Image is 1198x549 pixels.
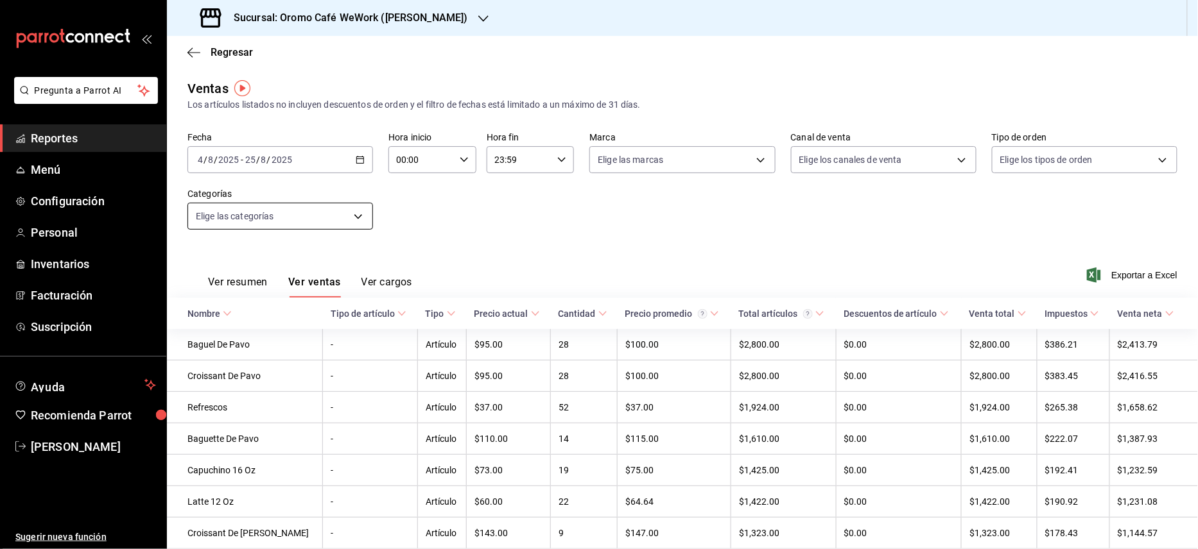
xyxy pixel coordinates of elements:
td: - [323,486,418,518]
div: Descuentos de artículo [844,308,937,319]
td: $1,144.57 [1110,518,1198,549]
span: Venta neta [1118,308,1174,319]
td: $143.00 [467,518,551,549]
td: $95.00 [467,360,551,392]
td: $1,323.00 [962,518,1037,549]
td: $100.00 [618,360,731,392]
td: Baguel De Pavo [167,329,323,360]
svg: El total artículos considera cambios de precios en los artículos así como costos adicionales por ... [803,309,813,319]
td: $73.00 [467,455,551,486]
button: Tooltip marker [234,80,250,96]
td: Artículo [418,423,467,455]
div: Nombre [187,308,220,319]
div: Precio actual [474,308,528,319]
span: Venta total [969,308,1027,319]
td: $2,800.00 [962,329,1037,360]
button: Ver cargos [361,276,413,298]
span: Precio promedio [625,308,719,319]
td: $383.45 [1037,360,1109,392]
div: Ventas [187,79,229,98]
td: $1,422.00 [962,486,1037,518]
div: Los artículos listados no incluyen descuentos de orden y el filtro de fechas está limitado a un m... [187,98,1177,112]
td: $1,924.00 [962,392,1037,423]
button: Pregunta a Parrot AI [14,77,158,104]
td: $1,658.62 [1110,392,1198,423]
span: Elige los canales de venta [799,153,902,166]
td: $190.92 [1037,486,1109,518]
input: -- [207,155,214,165]
td: Artículo [418,360,467,392]
td: $1,387.93 [1110,423,1198,455]
td: 14 [551,423,618,455]
span: Tipo [426,308,456,319]
td: $0.00 [836,423,962,455]
td: - [323,518,418,549]
span: Precio actual [474,308,540,319]
button: Regresar [187,46,253,58]
label: Marca [589,133,775,142]
td: - [323,455,418,486]
td: $2,416.55 [1110,360,1198,392]
span: Ayuda [31,377,139,393]
span: Reportes [31,130,156,147]
td: $1,924.00 [731,392,836,423]
span: Tipo de artículo [331,308,406,319]
button: Ver ventas [288,276,341,298]
input: -- [245,155,256,165]
span: Elige las marcas [598,153,663,166]
td: - [323,329,418,360]
div: Precio promedio [625,308,708,319]
span: / [256,155,260,165]
input: ---- [271,155,293,165]
input: ---- [218,155,239,165]
span: Cantidad [559,308,607,319]
td: $110.00 [467,423,551,455]
svg: Precio promedio = Total artículos / cantidad [698,309,708,319]
td: $0.00 [836,392,962,423]
span: / [267,155,271,165]
label: Fecha [187,133,373,142]
td: $1,231.08 [1110,486,1198,518]
input: -- [197,155,204,165]
td: Artículo [418,486,467,518]
td: $1,610.00 [731,423,836,455]
td: $95.00 [467,329,551,360]
td: 52 [551,392,618,423]
td: $147.00 [618,518,731,549]
span: Recomienda Parrot [31,407,156,424]
td: $2,800.00 [962,360,1037,392]
span: / [214,155,218,165]
td: Croissant De [PERSON_NAME] [167,518,323,549]
td: $1,232.59 [1110,455,1198,486]
td: Croissant De Pavo [167,360,323,392]
span: Impuestos [1045,308,1099,319]
span: Pregunta a Parrot AI [35,84,138,97]
td: $0.00 [836,329,962,360]
span: Inventarios [31,255,156,273]
td: 19 [551,455,618,486]
span: / [204,155,207,165]
span: Total artículos [739,308,824,319]
span: - [241,155,243,165]
input: -- [261,155,267,165]
span: [PERSON_NAME] [31,438,156,455]
td: $1,323.00 [731,518,836,549]
div: Total artículos [739,308,813,319]
span: Descuentos de artículo [844,308,949,319]
span: Elige las categorías [196,210,274,223]
button: Ver resumen [208,276,268,298]
td: $0.00 [836,486,962,518]
td: $1,425.00 [962,455,1037,486]
td: Artículo [418,455,467,486]
label: Canal de venta [791,133,977,142]
td: $0.00 [836,360,962,392]
td: $386.21 [1037,329,1109,360]
span: Exportar a Excel [1089,267,1177,283]
td: $2,800.00 [731,360,836,392]
td: Artículo [418,329,467,360]
button: open_drawer_menu [141,33,152,44]
td: $115.00 [618,423,731,455]
span: Sugerir nueva función [15,530,156,544]
td: 28 [551,360,618,392]
span: Menú [31,161,156,178]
